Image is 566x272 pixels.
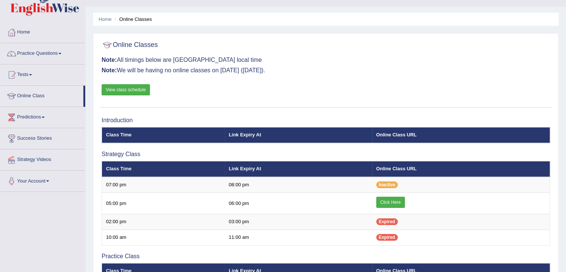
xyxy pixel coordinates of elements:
td: 10:00 am [102,230,225,245]
h3: Introduction [102,117,550,124]
a: Predictions [0,107,85,126]
h3: Practice Class [102,253,550,260]
span: Expired [376,218,398,225]
h2: Online Classes [102,39,158,51]
th: Online Class URL [372,161,550,177]
h3: All timings below are [GEOGRAPHIC_DATA] local time [102,57,550,63]
a: Online Class [0,86,83,104]
a: Home [0,22,85,41]
td: 11:00 am [225,230,372,245]
a: Your Account [0,171,85,189]
a: Tests [0,64,85,83]
a: Success Stories [0,128,85,147]
td: 07:00 pm [102,177,225,193]
a: Home [99,16,112,22]
td: 05:00 pm [102,193,225,214]
td: 02:00 pm [102,214,225,230]
a: Strategy Videos [0,149,85,168]
th: Class Time [102,127,225,143]
b: Note: [102,67,117,73]
td: 06:00 pm [225,193,372,214]
th: Online Class URL [372,127,550,143]
td: 08:00 pm [225,177,372,193]
a: Click Here [376,197,405,208]
a: Practice Questions [0,43,85,62]
h3: We will be having no online classes on [DATE] ([DATE]). [102,67,550,74]
span: Expired [376,234,398,241]
li: Online Classes [113,16,152,23]
a: View class schedule [102,84,150,95]
th: Link Expiry At [225,161,372,177]
th: Link Expiry At [225,127,372,143]
td: 03:00 pm [225,214,372,230]
th: Class Time [102,161,225,177]
span: Inactive [376,181,398,188]
b: Note: [102,57,117,63]
h3: Strategy Class [102,151,550,158]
